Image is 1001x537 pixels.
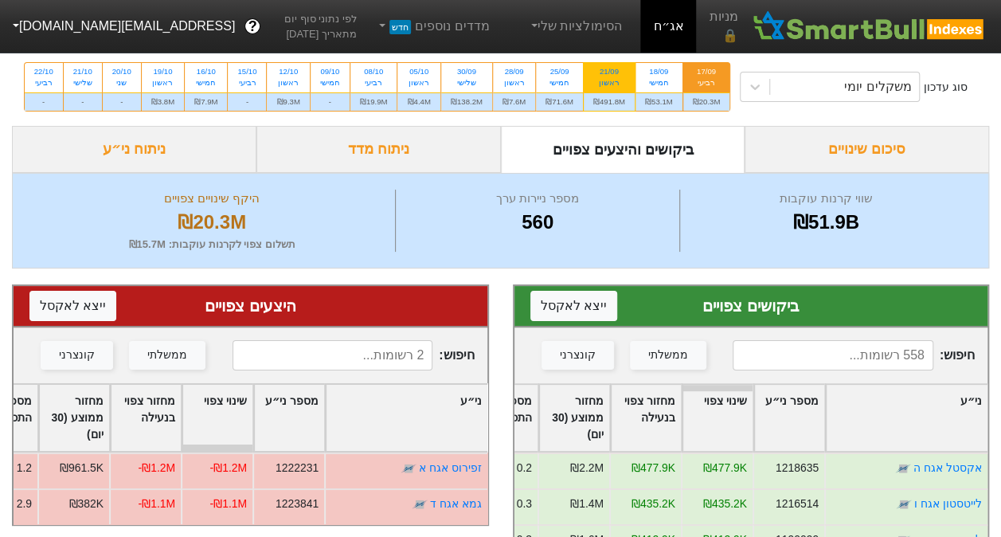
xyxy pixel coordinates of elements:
[584,92,635,111] div: ₪491.8M
[419,461,482,474] a: זפירוס אגח א
[237,77,256,88] div: רביעי
[501,126,745,173] div: ביקושים והיצעים צפויים
[326,385,487,451] div: Toggle SortBy
[750,10,988,42] img: SmartBull
[539,385,609,451] div: Toggle SortBy
[693,66,721,77] div: 17/09
[536,92,583,111] div: ₪71.6M
[29,291,116,321] button: ייצא לאקסל
[254,385,324,451] div: Toggle SortBy
[233,340,432,370] input: 2 רשומות...
[182,385,252,451] div: Toggle SortBy
[64,92,102,111] div: -
[451,66,483,77] div: 30/09
[397,92,440,111] div: ₪4.4M
[407,66,430,77] div: 05/10
[151,66,174,77] div: 19/10
[41,341,113,370] button: קונצרני
[59,460,103,476] div: ₪961.5K
[73,77,92,88] div: שלישי
[502,66,526,77] div: 28/09
[320,77,340,88] div: חמישי
[311,92,350,111] div: -
[517,496,532,512] div: 0.3
[754,385,824,451] div: Toggle SortBy
[412,496,428,512] img: tase link
[684,190,968,208] div: שווי קרנות עוקבות
[441,92,492,111] div: ₪138.2M
[682,385,753,451] div: Toggle SortBy
[522,10,628,42] a: הסימולציות שלי
[745,126,989,173] div: סיכום שינויים
[645,66,673,77] div: 18/09
[570,460,604,476] div: ₪2.2M
[233,340,475,370] span: חיפוש :
[138,460,175,476] div: -₪1.2M
[631,496,675,512] div: ₪435.2K
[733,340,933,370] input: 558 רשומות...
[407,77,430,88] div: ראשון
[68,496,103,512] div: ₪382K
[703,496,747,512] div: ₪435.2K
[570,496,604,512] div: ₪1.4M
[34,66,53,77] div: 22/10
[267,92,309,111] div: ₪9.3M
[895,461,911,476] img: tase link
[683,92,730,111] div: ₪20.3M
[630,341,706,370] button: ממשלתי
[430,497,482,510] a: גמא אגח ד
[12,126,256,173] div: ניתוח ני״ע
[33,208,391,237] div: ₪20.3M
[776,460,819,476] div: 1218635
[693,77,721,88] div: רביעי
[256,126,501,173] div: ניתוח מדד
[209,460,247,476] div: -₪1.2M
[129,341,205,370] button: ממשלתי
[275,460,318,476] div: 1222231
[276,66,299,77] div: 12/10
[33,237,391,253] div: תשלום צפוי לקרנות עוקבות : ₪15.7M
[545,66,573,77] div: 25/09
[517,460,532,476] div: 0.2
[545,77,573,88] div: חמישי
[635,92,682,111] div: ₪53.1M
[194,66,217,77] div: 16/10
[896,496,912,512] img: tase link
[142,92,184,111] div: ₪3.8M
[320,66,340,77] div: 09/10
[112,66,131,77] div: 20/10
[776,496,819,512] div: 1216514
[147,347,187,364] div: ממשלתי
[248,16,257,37] span: ?
[73,66,92,77] div: 21/10
[39,385,109,451] div: Toggle SortBy
[270,11,357,42] span: לפי נתוני סוף יום מתאריך [DATE]
[530,291,617,321] button: ייצא לאקסל
[370,10,496,42] a: מדדים נוספיםחדש
[645,77,673,88] div: חמישי
[826,385,987,451] div: Toggle SortBy
[29,294,471,318] div: היצעים צפויים
[276,77,299,88] div: ראשון
[103,92,141,111] div: -
[631,460,675,476] div: ₪477.9K
[237,66,256,77] div: 15/10
[389,20,411,34] span: חדש
[530,294,972,318] div: ביקושים צפויים
[34,77,53,88] div: רביעי
[648,347,688,364] div: ממשלתי
[209,496,247,512] div: -₪1.1M
[560,347,596,364] div: קונצרני
[703,460,747,476] div: ₪477.9K
[611,385,681,451] div: Toggle SortBy
[25,92,63,111] div: -
[593,77,625,88] div: ראשון
[33,190,391,208] div: היקף שינויים צפויים
[923,79,967,96] div: סוג עדכון
[360,66,388,77] div: 08/10
[400,208,675,237] div: 560
[350,92,397,111] div: ₪19.9M
[59,347,95,364] div: קונצרני
[194,77,217,88] div: חמישי
[112,77,131,88] div: שני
